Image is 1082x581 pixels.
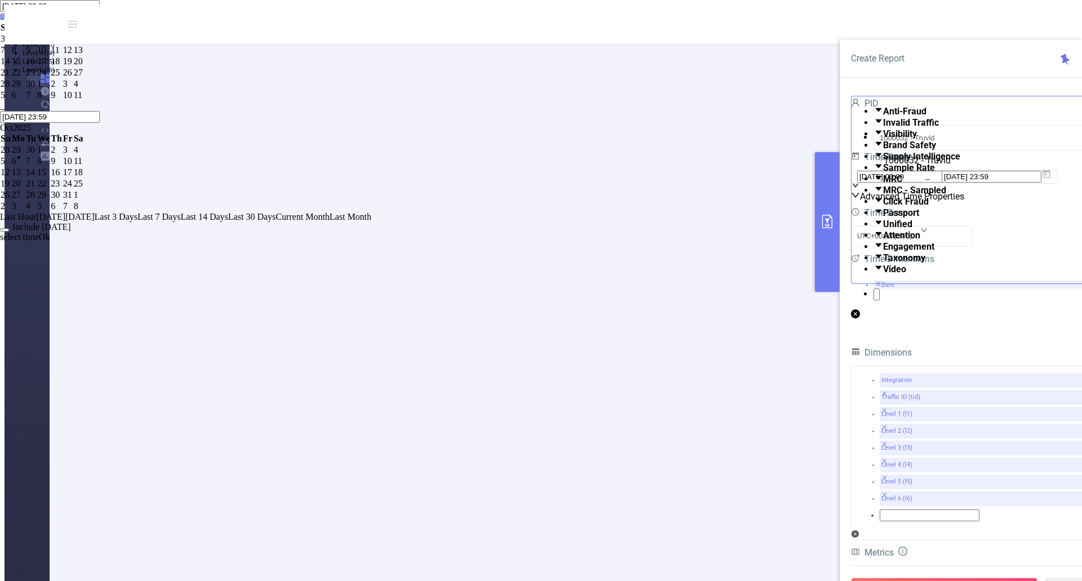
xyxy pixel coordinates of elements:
[37,79,50,89] div: 1
[95,212,138,221] span: Last 3 Days
[25,167,37,178] td: October 14, 2025
[63,178,73,189] td: October 24, 2025
[11,189,25,201] td: October 27, 2025
[37,189,50,201] td: October 29, 2025
[25,90,37,101] td: October 7, 2025
[13,123,31,132] a: 2025
[26,134,36,143] span: Tu
[1,79,11,89] div: 28
[11,56,25,67] td: September 15, 2025
[63,45,73,56] td: September 12, 2025
[51,79,62,89] div: 2
[1,190,11,200] div: 26
[74,68,83,78] div: 27
[25,56,37,67] td: September 16, 2025
[1,167,11,178] div: 12
[26,201,36,211] div: 4
[50,167,63,178] td: October 16, 2025
[63,90,73,101] td: October 10, 2025
[51,56,62,66] div: 18
[74,201,83,211] div: 8
[37,78,50,90] td: October 1, 2025
[63,134,73,143] span: Fr
[50,156,63,167] td: October 9, 2025
[26,156,36,166] div: 7
[73,144,84,156] td: October 4, 2025
[74,190,83,200] div: 1
[25,189,37,201] td: October 28, 2025
[26,190,36,200] div: 28
[50,78,63,90] td: October 2, 2025
[37,90,50,101] td: October 8, 2025
[330,212,371,221] span: Last Month
[26,179,36,189] div: 21
[11,45,25,56] td: September 8, 2025
[63,156,73,167] td: October 10, 2025
[63,56,73,66] div: 19
[138,212,180,221] span: Last 7 Days
[63,79,73,89] div: 3
[63,68,73,78] div: 26
[39,232,50,242] a: Ok
[276,212,330,221] span: Current Month
[73,56,84,67] td: September 20, 2025
[50,201,63,212] td: November 6, 2025
[26,79,36,89] div: 30
[50,189,63,201] td: October 30, 2025
[73,45,84,56] td: September 13, 2025
[63,156,73,166] div: 10
[51,190,62,200] div: 30
[12,179,25,189] div: 20
[25,78,37,90] td: September 30, 2025
[74,145,83,155] div: 4
[73,201,84,212] td: November 8, 2025
[37,133,50,144] th: Wed
[26,145,36,155] div: 30
[63,190,73,200] div: 31
[74,45,83,55] div: 13
[25,67,37,78] td: September 23, 2025
[25,144,37,156] td: September 30, 2025
[25,45,37,56] td: September 9, 2025
[51,90,62,100] div: 9
[63,179,73,189] div: 24
[50,90,63,101] td: October 9, 2025
[73,167,84,178] td: October 18, 2025
[74,156,83,166] div: 11
[51,45,62,55] div: 11
[1,45,11,55] div: 7
[37,67,50,78] td: September 24, 2025
[37,178,50,189] td: October 22, 2025
[63,167,73,178] td: October 17, 2025
[74,167,83,178] div: 18
[63,78,73,90] td: October 3, 2025
[37,190,50,200] div: 29
[26,167,36,178] div: 14
[1,201,11,211] div: 2
[11,144,25,156] td: September 29, 2025
[73,67,84,78] td: September 27, 2025
[12,190,25,200] div: 27
[63,67,73,78] td: September 26, 2025
[37,56,50,66] div: 17
[25,178,37,189] td: October 21, 2025
[12,79,25,89] div: 29
[37,156,50,166] div: 8
[1,56,11,66] div: 14
[37,167,50,178] td: October 15, 2025
[11,67,25,78] td: September 22, 2025
[73,189,84,201] td: November 1, 2025
[1,156,11,166] div: 5
[73,178,84,189] td: October 25, 2025
[74,134,83,143] span: Sa
[37,201,50,211] div: 5
[12,145,25,155] div: 29
[37,56,50,67] td: September 17, 2025
[50,178,63,189] td: October 23, 2025
[12,68,25,78] div: 22
[12,45,25,55] div: 8
[51,134,62,143] span: Th
[12,156,25,166] div: 6
[37,45,50,56] td: September 10, 2025
[37,144,50,156] td: October 1, 2025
